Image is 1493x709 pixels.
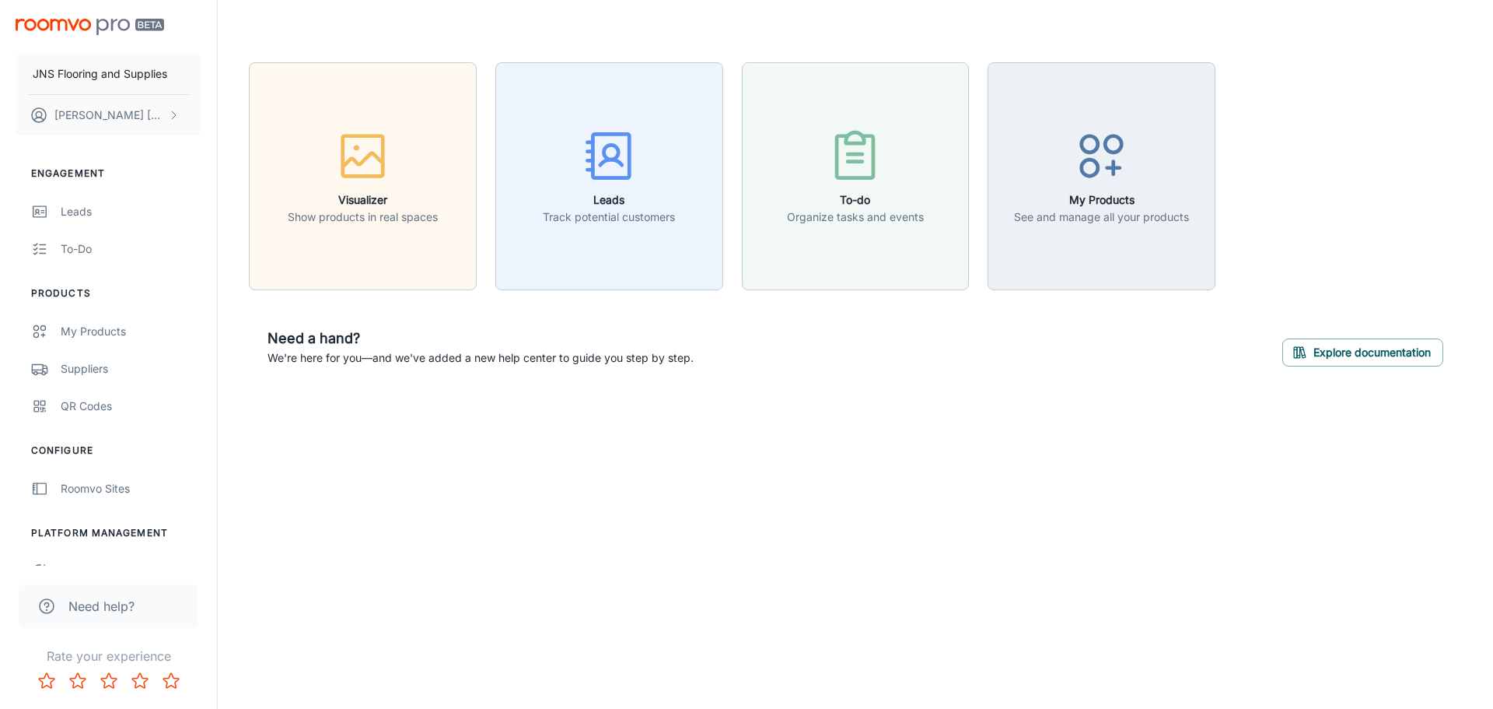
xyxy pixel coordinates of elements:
[988,62,1215,290] button: My ProductsSee and manage all your products
[267,349,694,367] p: We're here for you—and we've added a new help center to guide you step by step.
[54,107,164,124] p: [PERSON_NAME] [PERSON_NAME]
[16,54,201,94] button: JNS Flooring and Supplies
[61,398,201,415] div: QR Codes
[288,191,438,209] h6: Visualizer
[267,328,694,349] h6: Need a hand?
[288,209,438,226] p: Show products in real spaces
[61,323,201,340] div: My Products
[543,191,675,209] h6: Leads
[1014,209,1189,226] p: See and manage all your products
[61,203,201,220] div: Leads
[742,62,970,290] button: To-doOrganize tasks and events
[495,167,723,183] a: LeadsTrack potential customers
[742,167,970,183] a: To-doOrganize tasks and events
[61,360,201,377] div: Suppliers
[787,191,924,209] h6: To-do
[1282,343,1443,359] a: Explore documentation
[988,167,1215,183] a: My ProductsSee and manage all your products
[495,62,723,290] button: LeadsTrack potential customers
[16,95,201,135] button: [PERSON_NAME] [PERSON_NAME]
[787,209,924,226] p: Organize tasks and events
[1014,191,1189,209] h6: My Products
[61,240,201,258] div: To-do
[16,19,164,35] img: Roomvo PRO Beta
[33,65,167,82] p: JNS Flooring and Supplies
[1282,339,1443,367] button: Explore documentation
[543,209,675,226] p: Track potential customers
[249,62,477,290] button: VisualizerShow products in real spaces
